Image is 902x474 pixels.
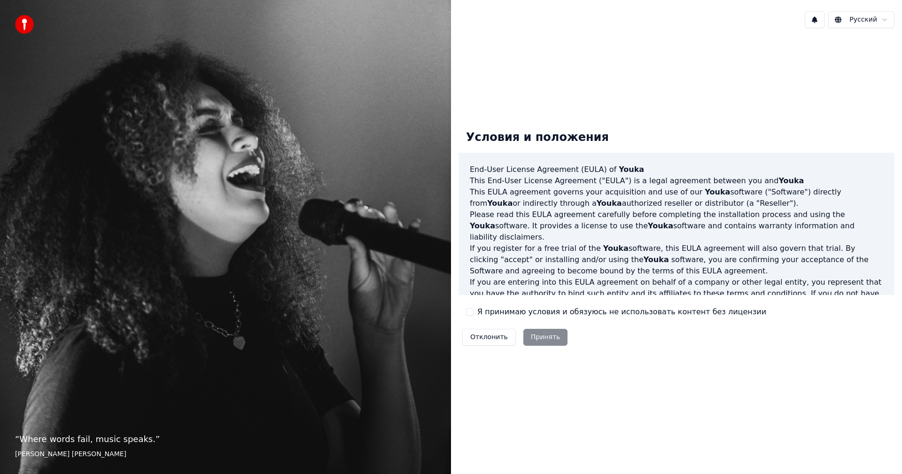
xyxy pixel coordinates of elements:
[705,187,730,196] span: Youka
[15,433,436,446] p: “ Where words fail, music speaks. ”
[477,306,766,318] label: Я принимаю условия и обязуюсь не использовать контент без лицензии
[470,221,495,230] span: Youka
[487,199,513,208] span: Youka
[15,15,34,34] img: youka
[597,199,622,208] span: Youka
[470,277,883,322] p: If you are entering into this EULA agreement on behalf of a company or other legal entity, you re...
[644,255,669,264] span: Youka
[470,164,883,175] h3: End-User License Agreement (EULA) of
[470,175,883,186] p: This End-User License Agreement ("EULA") is a legal agreement between you and
[648,221,673,230] span: Youka
[603,244,629,253] span: Youka
[619,165,644,174] span: Youka
[15,450,436,459] footer: [PERSON_NAME] [PERSON_NAME]
[462,329,516,346] button: Отклонить
[470,209,883,243] p: Please read this EULA agreement carefully before completing the installation process and using th...
[470,186,883,209] p: This EULA agreement governs your acquisition and use of our software ("Software") directly from o...
[778,176,804,185] span: Youka
[459,123,616,153] div: Условия и положения
[470,243,883,277] p: If you register for a free trial of the software, this EULA agreement will also govern that trial...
